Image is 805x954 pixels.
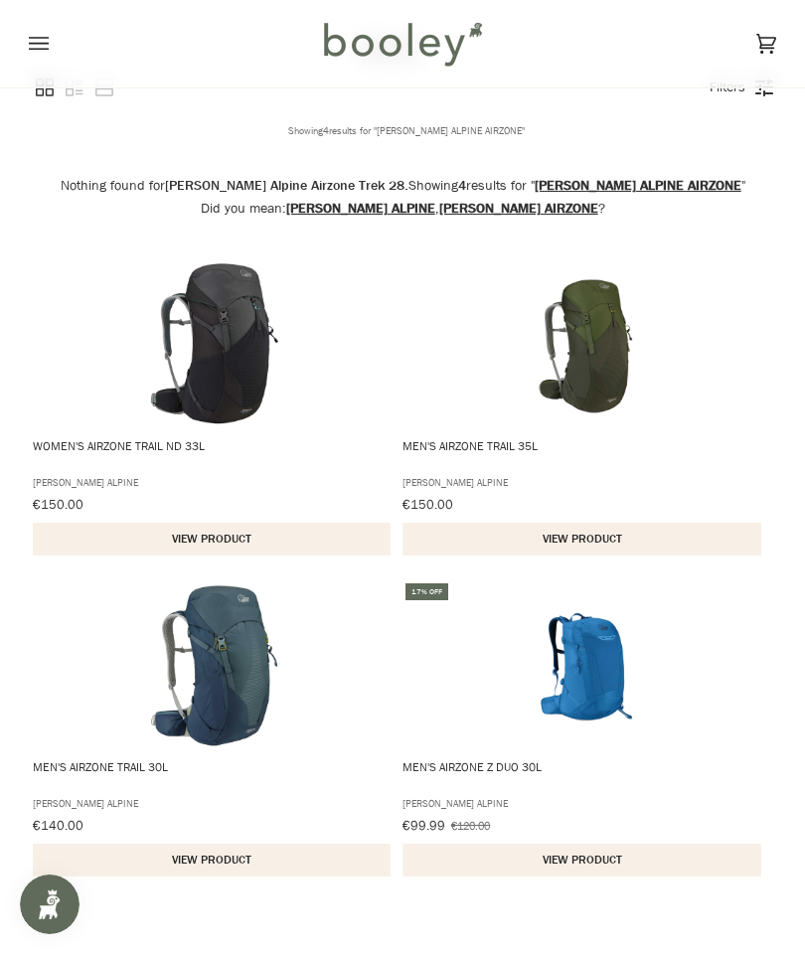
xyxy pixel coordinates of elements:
[32,123,779,138] div: Showing results for " "
[458,176,466,195] b: 4
[700,71,755,104] a: Filters
[451,817,490,834] span: €120.00
[402,523,761,556] button: View product
[402,580,768,876] a: Men's AirZone Z Duo 30L
[402,796,763,811] span: [PERSON_NAME] Alpine
[32,495,82,513] span: €150.00
[402,816,445,834] span: €99.99
[402,759,763,791] span: Men's AirZone Z Duo 30L
[315,15,489,73] img: Booley
[405,583,448,600] div: 17% off
[32,796,393,811] span: [PERSON_NAME] Alpine
[32,523,391,556] button: View product
[402,495,453,513] span: €150.00
[130,259,299,428] img: Lowe Alpine Women's AirZone Trail ND 33L Anthracite / Graphene - Booley Galway
[323,123,329,138] b: 4
[62,76,85,99] a: View list mode
[402,259,768,556] a: Men's AirZone Trail 35L
[32,816,82,834] span: €140.00
[32,475,393,490] span: [PERSON_NAME] Alpine
[32,844,391,876] button: View product
[32,759,393,791] span: Men's AirZone Trail 30L
[40,154,765,239] div: .
[32,580,398,876] a: Men's AirZone Trail 30L
[32,259,398,556] a: Women's AirZone Trail ND 33L
[439,199,598,218] a: [PERSON_NAME] airzone
[20,874,80,934] iframe: Button to open loyalty program pop-up
[61,176,404,195] span: Nothing found for
[201,199,605,218] span: Did you mean: , ?
[32,76,56,99] a: View grid mode
[501,259,670,428] img: Lowe Alpine Men's Airzone Trail 35L Army / Bracken - Booley Galway
[408,176,745,195] span: Showing results for " "
[286,199,435,218] a: [PERSON_NAME] alpine
[91,76,115,99] a: View row mode
[402,438,763,470] span: Men's AirZone Trail 35L
[402,475,763,490] span: [PERSON_NAME] Alpine
[165,176,404,195] b: [PERSON_NAME] Alpine Airzone Trek 28
[130,580,299,749] img: Lowe Alpine Men's AirZone Trail 30L Tempest Blue / Orion Blue - Booley Galway
[402,844,761,876] button: View product
[535,176,741,195] a: [PERSON_NAME] alpine airzone
[32,438,393,470] span: Women's AirZone Trail ND 33L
